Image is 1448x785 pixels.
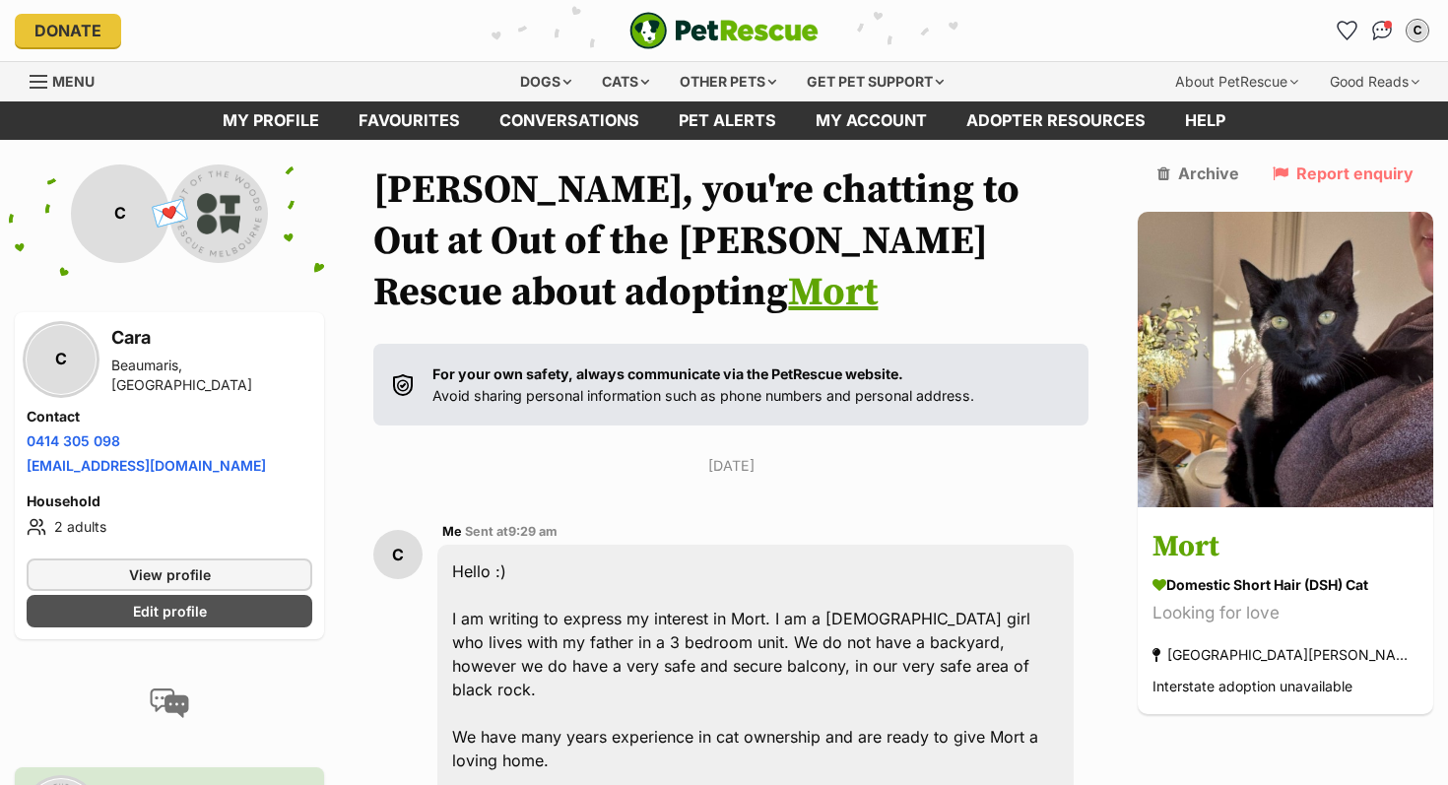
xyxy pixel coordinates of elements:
span: Interstate adoption unavailable [1152,678,1352,694]
img: logo-e224e6f780fb5917bec1dbf3a21bbac754714ae5b6737aabdf751b685950b380.svg [629,12,819,49]
a: My profile [203,101,339,140]
h3: Cara [111,324,312,352]
a: PetRescue [629,12,819,49]
span: View profile [129,564,211,585]
span: 💌 [148,192,192,234]
img: chat-41dd97257d64d25036548639549fe6c8038ab92f7586957e7f3b1b290dea8141.svg [1372,21,1393,40]
p: Avoid sharing personal information such as phone numbers and personal address. [432,363,974,406]
div: C [27,325,96,394]
div: C [71,164,169,263]
a: Help [1165,101,1245,140]
a: Conversations [1366,15,1398,46]
strong: For your own safety, always communicate via the PetRescue website. [432,365,903,382]
span: Me [442,524,462,539]
a: Menu [30,62,108,98]
img: Mort [1138,212,1433,507]
a: [EMAIL_ADDRESS][DOMAIN_NAME] [27,457,266,474]
div: C [373,530,423,579]
div: Dogs [506,62,585,101]
span: 9:29 am [508,524,558,539]
a: Report enquiry [1273,164,1414,182]
a: Archive [1157,164,1239,182]
p: [DATE] [373,455,1088,476]
div: Looking for love [1152,600,1418,626]
div: Domestic Short Hair (DSH) Cat [1152,574,1418,595]
a: My account [796,101,947,140]
div: Get pet support [793,62,957,101]
button: My account [1402,15,1433,46]
h4: Household [27,491,312,511]
a: Mort [788,268,878,317]
a: Donate [15,14,121,47]
span: Edit profile [133,601,207,621]
a: Pet alerts [659,101,796,140]
div: Good Reads [1316,62,1433,101]
div: C [1408,21,1427,40]
a: Mort Domestic Short Hair (DSH) Cat Looking for love [GEOGRAPHIC_DATA][PERSON_NAME][GEOGRAPHIC_DAT... [1138,510,1433,714]
h3: Mort [1152,525,1418,569]
li: 2 adults [27,515,312,539]
h4: Contact [27,407,312,426]
a: View profile [27,558,312,591]
div: [GEOGRAPHIC_DATA][PERSON_NAME][GEOGRAPHIC_DATA] [1152,641,1418,668]
div: Beaumaris, [GEOGRAPHIC_DATA] [111,356,312,395]
h1: [PERSON_NAME], you're chatting to Out at Out of the [PERSON_NAME] Rescue about adopting [373,164,1088,318]
div: Other pets [666,62,790,101]
a: Favourites [339,101,480,140]
div: About PetRescue [1161,62,1312,101]
span: Sent at [465,524,558,539]
div: Cats [588,62,663,101]
img: conversation-icon-4a6f8262b818ee0b60e3300018af0b2d0b884aa5de6e9bcb8d3d4eeb1a70a7c4.svg [150,688,189,718]
a: Favourites [1331,15,1362,46]
a: 0414 305 098 [27,432,120,449]
ul: Account quick links [1331,15,1433,46]
a: Adopter resources [947,101,1165,140]
a: Edit profile [27,595,312,627]
span: Menu [52,73,95,90]
img: Out of the Woods Rescue profile pic [169,164,268,263]
a: conversations [480,101,659,140]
